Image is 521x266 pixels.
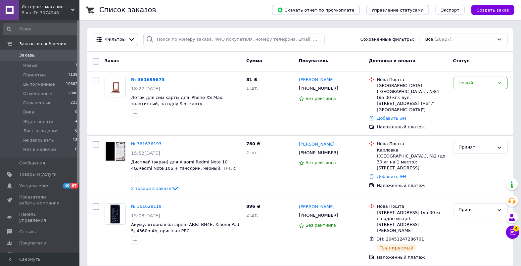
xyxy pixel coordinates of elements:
span: Без рейтинга [306,223,336,228]
div: [PHONE_NUMBER] [298,84,340,93]
span: Без рейтинга [306,160,336,165]
span: Сумма [246,58,262,63]
a: № 361636193 [131,141,162,146]
div: Нова Пошта [377,141,448,147]
span: Новые [23,63,38,68]
span: Показатели работы компании [19,194,61,206]
span: Управление статусами [372,8,424,13]
span: Все [425,36,433,43]
div: Ваш ID: 3074948 [22,10,79,16]
span: Скачать отчет по пром-оплате [277,7,355,13]
button: Чат с покупателем4 [506,226,519,239]
span: 0 [75,109,77,115]
span: 896 ₴ [246,204,260,209]
span: 4 [513,226,519,232]
span: Сообщения [19,160,45,166]
span: Отмененные [23,91,52,97]
button: Создать заказ [471,5,514,15]
div: Наложенный платеж [377,254,448,260]
a: [PERSON_NAME] [299,204,335,210]
a: Дисплей (экран) для Xiaomi Redmi Note 10 4G/Redmi Note 10S + тачскрин, черный, TFT, с передней па... [131,159,236,177]
a: Добавить ЭН [377,116,406,121]
span: 7139 [68,72,77,78]
span: Покупатели [19,240,46,246]
span: Создать заказ [477,8,509,13]
span: Принятые [23,72,46,78]
div: [PHONE_NUMBER] [298,211,340,220]
span: 0 [75,147,77,153]
span: 67 [71,183,78,189]
span: 2 шт. [246,150,258,155]
span: 1 [75,63,77,68]
div: [PHONE_NUMBER] [298,149,340,157]
span: 15:08[DATE] [131,213,160,218]
div: Принят [459,206,494,213]
input: Поиск [3,23,78,35]
a: Добавить ЭН [377,174,406,179]
span: 15:52[DATE] [131,151,160,156]
span: Вика [23,109,34,115]
span: 780 ₴ [246,141,260,146]
div: Нова Пошта [377,77,448,83]
span: 40 [63,183,71,189]
span: Каталог ProSale [19,251,55,257]
span: Нет в наличии [23,147,56,153]
div: Наложенный платеж [377,183,448,189]
a: Создать заказ [465,7,514,12]
button: Управление статусами [366,5,429,15]
span: Без рейтинга [306,96,336,101]
a: № 361628119 [131,204,162,209]
span: 10662 [66,81,77,87]
span: 223 [71,100,77,106]
button: Скачать отчет по пром-оплате [272,5,360,15]
span: 4 [75,119,77,125]
button: Экспорт [436,5,465,15]
span: Ждет оплату [23,119,53,125]
span: Уведомления [19,183,49,189]
span: 18 [73,137,77,143]
span: Статус [453,58,470,63]
img: Фото товару [105,141,125,162]
span: 1 шт. [246,86,258,91]
div: Наложенный платеж [377,124,448,130]
span: 2 шт. [246,213,258,218]
span: Экспорт [441,8,459,13]
input: Поиск по номеру заказа, ФИО покупателя, номеру телефона, Email, номеру накладной [143,33,325,46]
span: Панель управления [19,211,61,223]
span: Отзывы [19,229,37,235]
img: Фото товару [105,77,125,98]
div: Нова Пошта [377,203,448,209]
span: Выполненные [23,81,55,87]
span: Фильтры [105,36,126,43]
span: Сохраненные фильтры: [360,36,414,43]
h1: Список заказов [99,6,156,14]
span: 81 ₴ [246,77,258,82]
span: Заказы [19,52,35,58]
span: Доставка и оплата [369,58,416,63]
a: 2 товара в заказе [131,186,179,191]
div: Принят [459,144,494,151]
div: Планируемый [377,244,416,252]
span: не закрывать [23,137,54,143]
a: Фото товару [105,141,126,162]
span: Заказы и сообщения [19,41,66,47]
span: Интернет-магазин "Smatek" [22,4,71,10]
span: 2 товара в заказе [131,186,171,191]
div: Новый [459,80,494,87]
div: [STREET_ADDRESS] (до 30 кг на одне місце): [STREET_ADDRESS][PERSON_NAME] [377,210,448,234]
a: [PERSON_NAME] [299,141,335,148]
span: Оплаченные [23,100,52,106]
span: 18:27[DATE] [131,86,160,91]
a: Акумуляторная батарея (АКБ) BN4E, Xiaomi Pad 5, 4360mAh, оригінал PRC [131,222,239,233]
span: Заказ [105,58,119,63]
img: Фото товару [110,204,120,224]
span: Товары и услуги [19,171,57,177]
span: 2880 [68,91,77,97]
div: Карловка ([GEOGRAPHIC_DATA].), №2 (до 30 кг на 1 место): [STREET_ADDRESS] [377,147,448,171]
a: Лоток для сим карты для iPhone XS Max, золотистый, на одну Sim-карту [131,95,224,106]
span: 0 [75,128,77,134]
